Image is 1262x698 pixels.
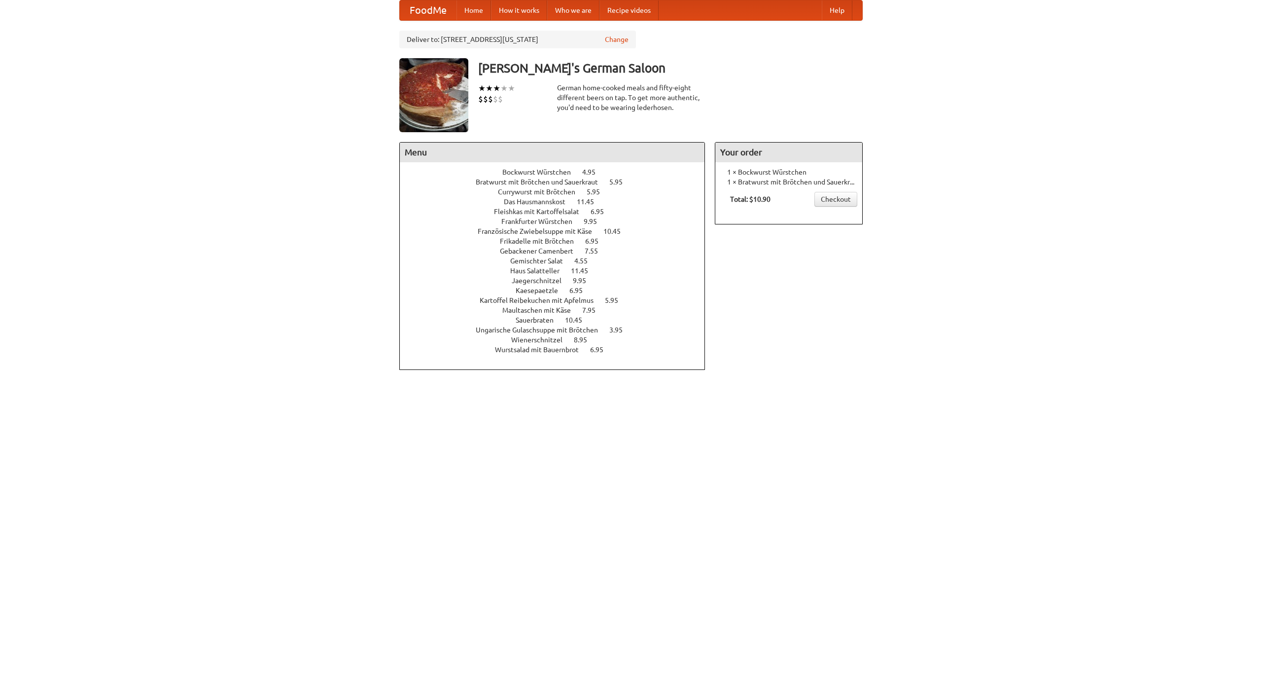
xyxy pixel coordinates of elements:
span: Maultaschen mit Käse [502,306,581,314]
h3: [PERSON_NAME]'s German Saloon [478,58,863,78]
span: 5.95 [609,178,632,186]
span: Frankfurter Würstchen [501,218,582,225]
span: 5.95 [587,188,610,196]
a: Bockwurst Würstchen 4.95 [502,168,614,176]
span: Ungarische Gulaschsuppe mit Brötchen [476,326,608,334]
a: Fleishkas mit Kartoffelsalat 6.95 [494,208,622,216]
span: Haus Salatteller [510,267,569,275]
div: Deliver to: [STREET_ADDRESS][US_STATE] [399,31,636,48]
div: German home-cooked meals and fifty-eight different beers on tap. To get more authentic, you'd nee... [557,83,705,112]
span: Wienerschnitzel [511,336,572,344]
span: 7.55 [585,247,608,255]
a: Who we are [547,0,599,20]
a: Change [605,35,629,44]
a: Jaegerschnitzel 9.95 [512,277,604,285]
span: 10.45 [565,316,592,324]
li: $ [478,94,483,105]
span: 10.45 [603,227,631,235]
a: Haus Salatteller 11.45 [510,267,606,275]
a: Kartoffel Reibekuchen mit Apfelmus 5.95 [480,296,636,304]
span: 11.45 [577,198,604,206]
li: ★ [508,83,515,94]
a: FoodMe [400,0,456,20]
li: ★ [493,83,500,94]
li: $ [488,94,493,105]
li: ★ [478,83,486,94]
span: 3.95 [609,326,632,334]
span: Gebackener Camenbert [500,247,583,255]
span: 9.95 [573,277,596,285]
a: Frankfurter Würstchen 9.95 [501,218,615,225]
span: Kartoffel Reibekuchen mit Apfelmus [480,296,603,304]
a: Gemischter Salat 4.55 [510,257,606,265]
span: 6.95 [591,208,614,216]
a: Recipe videos [599,0,659,20]
a: Gebackener Camenbert 7.55 [500,247,616,255]
span: Gemischter Salat [510,257,573,265]
span: Jaegerschnitzel [512,277,571,285]
span: Kaesepaetzle [516,287,568,294]
span: 4.95 [582,168,605,176]
span: 4.55 [574,257,597,265]
a: Französische Zwiebelsuppe mit Käse 10.45 [478,227,639,235]
span: Französische Zwiebelsuppe mit Käse [478,227,602,235]
span: 8.95 [574,336,597,344]
span: 6.95 [569,287,593,294]
a: Ungarische Gulaschsuppe mit Brötchen 3.95 [476,326,641,334]
a: Home [456,0,491,20]
a: Frikadelle mit Brötchen 6.95 [500,237,617,245]
span: Sauerbraten [516,316,563,324]
span: Fleishkas mit Kartoffelsalat [494,208,589,216]
span: 6.95 [590,346,613,354]
li: 1 × Bockwurst Würstchen [720,167,857,177]
span: Das Hausmannskost [504,198,575,206]
a: Checkout [814,192,857,207]
a: How it works [491,0,547,20]
span: Frikadelle mit Brötchen [500,237,584,245]
a: Maultaschen mit Käse 7.95 [502,306,614,314]
span: Wurstsalad mit Bauernbrot [495,346,589,354]
span: 9.95 [584,218,607,225]
a: Wurstsalad mit Bauernbrot 6.95 [495,346,622,354]
span: 6.95 [585,237,608,245]
a: Wienerschnitzel 8.95 [511,336,605,344]
li: $ [498,94,503,105]
img: angular.jpg [399,58,468,132]
span: Bockwurst Würstchen [502,168,581,176]
a: Bratwurst mit Brötchen und Sauerkraut 5.95 [476,178,641,186]
span: 5.95 [605,296,628,304]
b: Total: $10.90 [730,195,771,203]
li: ★ [500,83,508,94]
li: $ [483,94,488,105]
a: Currywurst mit Brötchen 5.95 [498,188,618,196]
a: Help [822,0,852,20]
li: 1 × Bratwurst mit Brötchen und Sauerkraut [720,177,857,187]
h4: Your order [715,143,862,162]
a: Das Hausmannskost 11.45 [504,198,612,206]
h4: Menu [400,143,704,162]
li: $ [493,94,498,105]
span: Bratwurst mit Brötchen und Sauerkraut [476,178,608,186]
li: ★ [486,83,493,94]
a: Sauerbraten 10.45 [516,316,600,324]
span: Currywurst mit Brötchen [498,188,585,196]
span: 7.95 [582,306,605,314]
a: Kaesepaetzle 6.95 [516,287,601,294]
span: 11.45 [571,267,598,275]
